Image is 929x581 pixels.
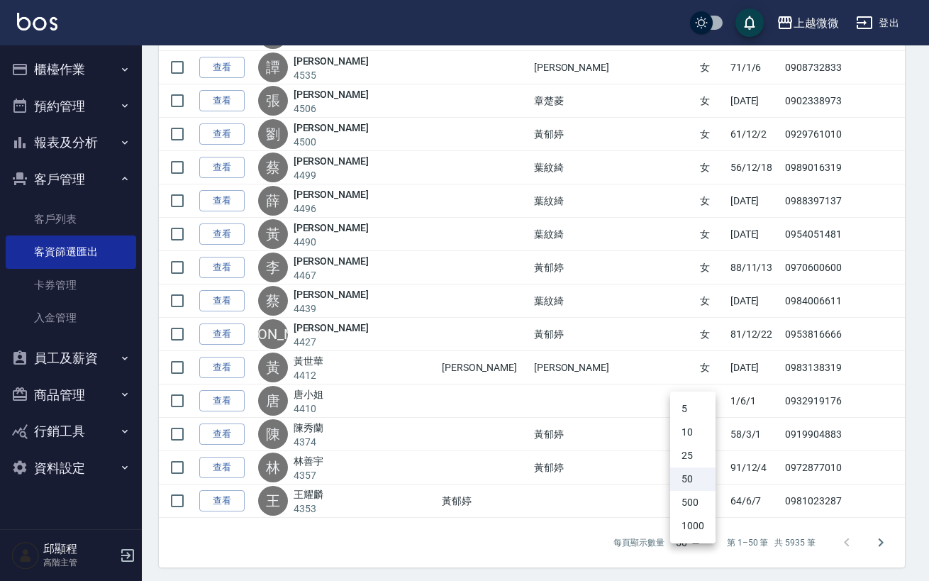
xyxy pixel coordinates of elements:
li: 25 [670,444,716,467]
li: 10 [670,421,716,444]
li: 500 [670,491,716,514]
li: 1000 [670,514,716,538]
li: 5 [670,397,716,421]
li: 50 [670,467,716,491]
